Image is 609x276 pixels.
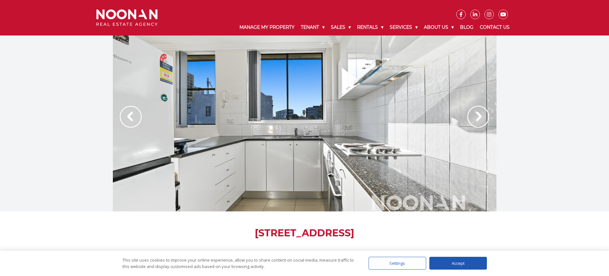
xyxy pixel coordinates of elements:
div: Settings [369,257,426,270]
h1: [STREET_ADDRESS] [113,227,496,239]
div: This site uses cookies to improve your online experience, allow you to share content on social me... [122,257,356,270]
a: Services [386,19,421,35]
img: Noonan Real Estate Agency [96,9,158,26]
img: Arrow slider [467,106,489,128]
a: Tenant [298,19,328,35]
a: Blog [457,19,477,35]
a: Contact Us [477,19,513,35]
a: Rentals [354,19,386,35]
a: About Us [421,19,457,35]
a: Manage My Property [236,19,298,35]
img: Arrow slider [120,106,142,128]
a: Sales [328,19,354,35]
div: Accept [429,257,487,270]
